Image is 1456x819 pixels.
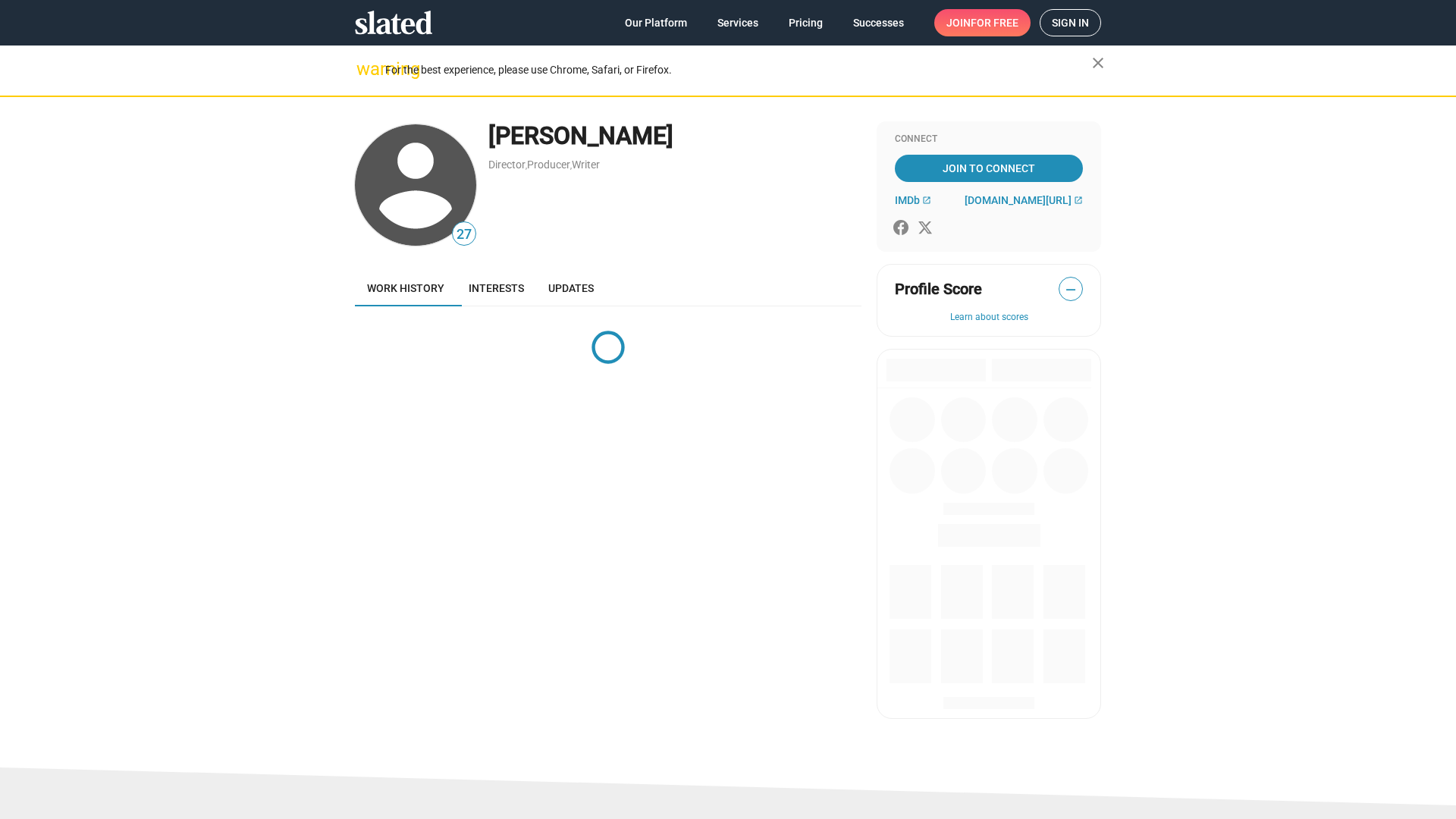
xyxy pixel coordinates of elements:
span: Join To Connect [898,155,1080,182]
mat-icon: close [1089,54,1107,72]
span: Sign in [1052,10,1089,36]
a: Interests [457,270,536,306]
a: Joinfor free [934,9,1031,36]
a: Writer [572,158,600,171]
a: Our Platform [613,9,699,36]
a: Pricing [777,9,835,36]
a: Services [705,9,770,36]
div: For the best experience, please use Chrome, Safari, or Firefox. [385,60,1092,80]
mat-icon: warning [356,60,375,78]
mat-icon: open_in_new [1074,196,1083,205]
span: Work history [367,282,444,294]
span: , [570,162,572,170]
a: [DOMAIN_NAME][URL] [965,194,1083,206]
button: Learn about scores [895,312,1083,324]
a: Director [488,158,526,171]
div: [PERSON_NAME] [488,120,861,152]
span: Interests [469,282,524,294]
a: Successes [841,9,916,36]
span: for free [971,9,1018,36]
a: Work history [355,270,457,306]
a: Producer [527,158,570,171]
a: Join To Connect [895,155,1083,182]
span: [DOMAIN_NAME][URL] [965,194,1072,206]
span: 27 [453,224,475,245]
span: — [1059,280,1082,300]
a: IMDb [895,194,931,206]
mat-icon: open_in_new [922,196,931,205]
span: Services [717,9,758,36]
span: Join [946,9,1018,36]
span: Profile Score [895,279,982,300]
span: Updates [548,282,594,294]
a: Updates [536,270,606,306]
span: IMDb [895,194,920,206]
span: Our Platform [625,9,687,36]
span: Pricing [789,9,823,36]
span: Successes [853,9,904,36]
a: Sign in [1040,9,1101,36]
span: , [526,162,527,170]
div: Connect [895,133,1083,146]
